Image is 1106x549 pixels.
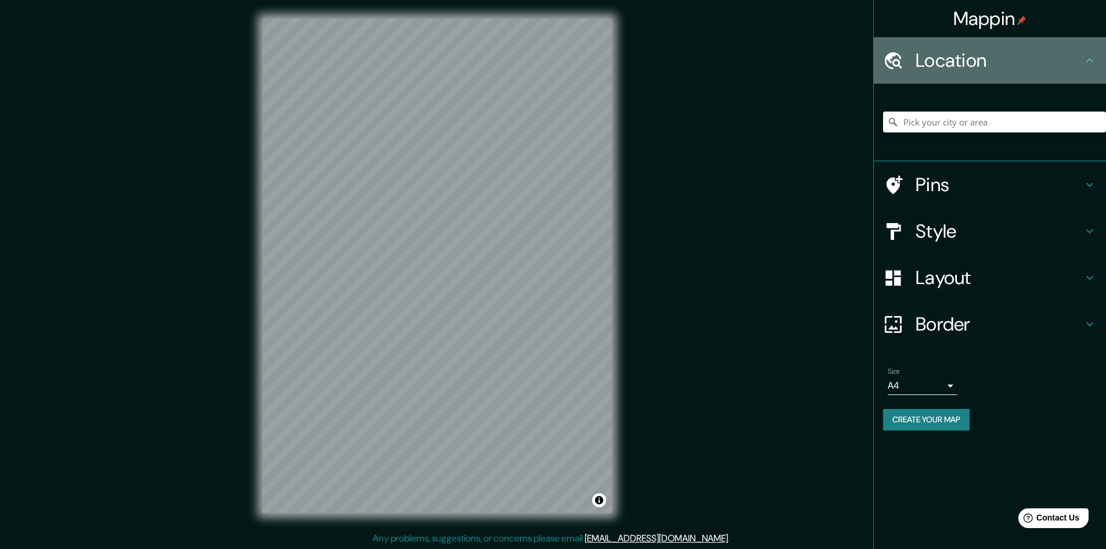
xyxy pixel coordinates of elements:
h4: Style [916,220,1083,243]
h4: Location [916,49,1083,72]
h4: Mappin [953,7,1027,30]
a: [EMAIL_ADDRESS][DOMAIN_NAME] [585,532,728,544]
div: Layout [874,254,1106,301]
h4: Border [916,313,1083,336]
div: Pins [874,162,1106,208]
div: . [732,532,734,546]
label: Size [888,367,900,376]
h4: Layout [916,266,1083,289]
div: Location [874,37,1106,84]
div: A4 [888,376,957,395]
div: Style [874,208,1106,254]
h4: Pins [916,173,1083,196]
div: Border [874,301,1106,347]
input: Pick your city or area [883,112,1106,132]
div: . [730,532,732,546]
canvas: Map [262,19,612,513]
img: pin-icon.png [1017,16,1026,25]
button: Create your map [883,409,970,430]
button: Toggle attribution [592,493,606,507]
iframe: Help widget launcher [1003,504,1093,536]
p: Any problems, suggestions, or concerns please email . [373,532,730,546]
